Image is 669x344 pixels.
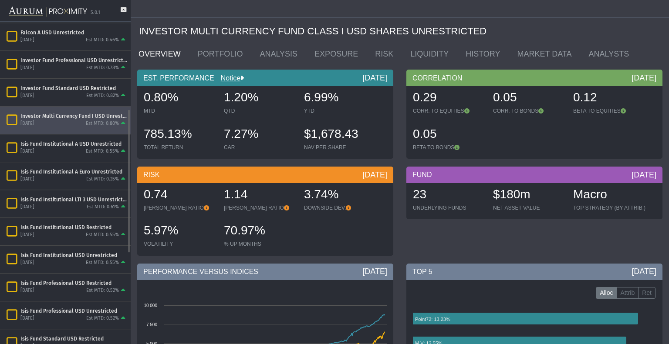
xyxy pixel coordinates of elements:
[304,89,375,107] div: 6.99%
[413,126,484,144] div: 0.05
[362,266,387,277] div: [DATE]
[493,204,564,211] div: NET ASSET VALUE
[638,287,655,299] label: Ret
[20,287,34,294] div: [DATE]
[144,222,215,240] div: 5.97%
[368,45,404,63] a: RISK
[573,204,645,211] div: TOP STRATEGY (BY ATTRIB.)
[91,10,100,16] div: 5.0.1
[20,37,34,43] div: [DATE]
[20,65,34,71] div: [DATE]
[86,120,119,127] div: Est MTD: 0.80%
[304,204,375,211] div: DOWNSIDE DEV.
[224,186,295,204] div: 1.14
[413,186,484,204] div: 23
[253,45,308,63] a: ANALYSIS
[20,120,34,127] div: [DATE]
[139,18,662,45] div: INVESTOR MULTI CURRENCY FUND CLASS I USD SHARES UNRESTRICTED
[86,287,119,294] div: Est MTD: 0.52%
[144,126,215,144] div: 785.13%
[224,107,295,114] div: QTD
[20,141,127,148] div: Isis Fund Institutional A USD Unrestricted
[86,93,119,99] div: Est MTD: 0.82%
[20,280,127,287] div: Isis Fund Professional USD Restricted
[582,45,640,63] a: ANALYSTS
[573,89,645,107] div: 0.12
[362,170,387,180] div: [DATE]
[137,70,393,86] div: EST. PERFORMANCE
[86,232,119,238] div: Est MTD: 0.55%
[86,65,119,71] div: Est MTD: 0.78%
[413,107,484,114] div: CORR. TO EQUITIES
[20,176,34,183] div: [DATE]
[20,204,34,210] div: [DATE]
[20,197,127,204] div: Isis Fund Institutional LTI 3 USD Unrestricted
[459,45,510,63] a: HISTORY
[224,90,258,104] span: 1.20%
[493,186,564,204] div: $180m
[20,252,127,259] div: Isis Fund Institutional USD Unrestricted
[493,107,564,114] div: CORR. TO BONDS
[214,73,244,83] div: Notice
[144,240,215,247] div: VOLATILITY
[87,204,119,210] div: Est MTD: 0.61%
[144,144,215,151] div: TOTAL RETURN
[20,169,127,176] div: Isis Fund Institutional A Euro Unrestricted
[132,45,191,63] a: OVERVIEW
[308,45,368,63] a: EXPOSURE
[20,85,127,92] div: Investor Fund Standard USD Restricted
[224,126,295,144] div: 7.27%
[144,204,215,211] div: [PERSON_NAME] RATIO
[224,204,295,211] div: [PERSON_NAME] RATIO
[9,2,87,21] img: Aurum-Proximity%20white.svg
[20,30,127,37] div: Falcon A USD Unrestricted
[20,224,127,231] div: Isis Fund Institutional USD Restricted
[596,287,617,299] label: Alloc
[632,266,656,277] div: [DATE]
[144,186,215,204] div: 0.74
[617,287,639,299] label: Attrib
[146,322,157,327] text: 7 500
[224,144,295,151] div: CAR
[224,240,295,247] div: % UP MONTHS
[304,107,375,114] div: YTD
[415,317,450,322] text: Point72: 13.23%
[404,45,459,63] a: LIQUIDITY
[137,264,393,280] div: PERFORMANCE VERSUS INDICES
[20,308,127,315] div: Isis Fund Professional USD Unrestricted
[511,45,582,63] a: MARKET DATA
[137,167,393,183] div: RISK
[406,167,662,183] div: FUND
[144,107,215,114] div: MTD
[304,126,375,144] div: $1,678.43
[493,89,564,107] div: 0.05
[304,186,375,204] div: 3.74%
[304,144,375,151] div: NAV PER SHARE
[20,336,127,343] div: Isis Fund Standard USD Restricted
[86,37,119,43] div: Est MTD: 0.46%
[20,232,34,238] div: [DATE]
[214,74,240,82] a: Notice
[224,222,295,240] div: 70.97%
[413,90,437,104] span: 0.29
[20,57,127,64] div: Investor Fund Professional USD Unrestricted
[632,73,656,83] div: [DATE]
[86,148,119,155] div: Est MTD: 0.55%
[86,315,119,322] div: Est MTD: 0.52%
[191,45,253,63] a: PORTFOLIO
[406,70,662,86] div: CORRELATION
[632,170,656,180] div: [DATE]
[86,260,119,266] div: Est MTD: 0.55%
[20,148,34,155] div: [DATE]
[20,93,34,99] div: [DATE]
[406,264,662,280] div: TOP 5
[86,176,119,183] div: Est MTD: 0.35%
[362,73,387,83] div: [DATE]
[144,90,178,104] span: 0.80%
[413,144,484,151] div: BETA TO BONDS
[144,303,157,308] text: 10 000
[20,260,34,266] div: [DATE]
[573,186,645,204] div: Macro
[20,113,127,120] div: Investor Multi Currency Fund I USD Unrestricted
[573,107,645,114] div: BETA TO EQUITIES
